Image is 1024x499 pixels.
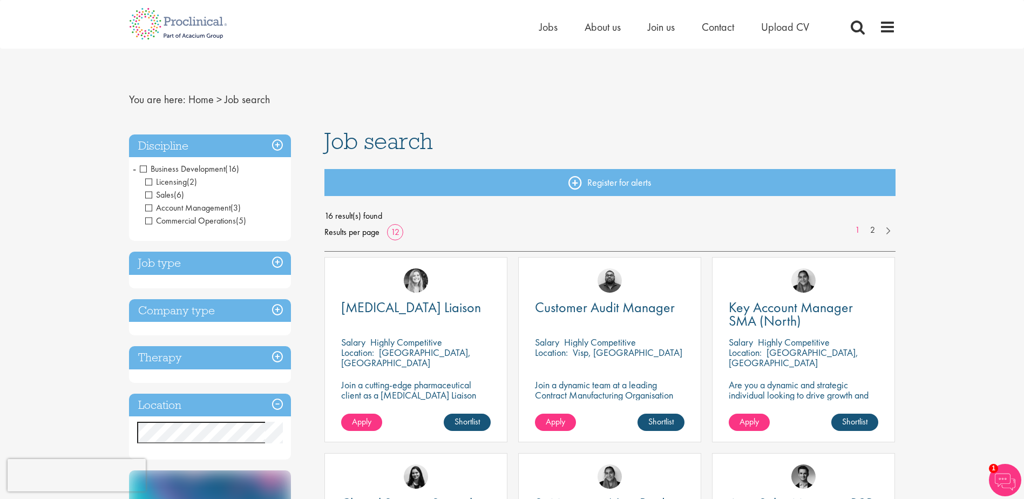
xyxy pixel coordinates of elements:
[404,464,428,489] img: Indre Stankeviciute
[129,252,291,275] h3: Job type
[140,163,225,174] span: Business Development
[535,301,684,314] a: Customer Audit Manager
[598,464,622,489] img: Anjali Parbhu
[648,20,675,34] a: Join us
[539,20,558,34] a: Jobs
[444,414,491,431] a: Shortlist
[729,298,853,330] span: Key Account Manager SMA (North)
[535,380,684,421] p: Join a dynamic team at a leading Contract Manufacturing Organisation and contribute to groundbrea...
[791,464,816,489] img: Max Slevogt
[129,134,291,158] h3: Discipline
[187,176,197,187] span: (2)
[702,20,734,34] a: Contact
[564,336,636,348] p: Highly Competitive
[145,215,246,226] span: Commercial Operations
[729,346,858,369] p: [GEOGRAPHIC_DATA], [GEOGRAPHIC_DATA]
[324,169,896,196] a: Register for alerts
[145,176,197,187] span: Licensing
[740,416,759,427] span: Apply
[341,346,374,359] span: Location:
[188,92,214,106] a: breadcrumb link
[758,336,830,348] p: Highly Competitive
[573,346,682,359] p: Visp, [GEOGRAPHIC_DATA]
[236,215,246,226] span: (5)
[585,20,621,34] a: About us
[145,189,184,200] span: Sales
[370,336,442,348] p: Highly Competitive
[8,459,146,491] iframe: reCAPTCHA
[638,414,684,431] a: Shortlist
[729,336,753,348] span: Salary
[145,215,236,226] span: Commercial Operations
[598,268,622,293] img: Ashley Bennett
[387,226,403,238] a: 12
[989,464,998,473] span: 1
[729,414,770,431] a: Apply
[341,346,471,369] p: [GEOGRAPHIC_DATA], [GEOGRAPHIC_DATA]
[341,301,491,314] a: [MEDICAL_DATA] Liaison
[129,92,186,106] span: You are here:
[324,224,379,240] span: Results per page
[535,414,576,431] a: Apply
[145,189,174,200] span: Sales
[341,380,491,431] p: Join a cutting-edge pharmaceutical client as a [MEDICAL_DATA] Liaison (PEL) where your precision ...
[225,92,270,106] span: Job search
[324,208,896,224] span: 16 result(s) found
[865,224,880,237] a: 2
[216,92,222,106] span: >
[324,126,433,156] span: Job search
[341,414,382,431] a: Apply
[831,414,878,431] a: Shortlist
[145,202,241,213] span: Account Management
[729,346,762,359] span: Location:
[133,160,136,177] span: -
[341,298,481,316] span: [MEDICAL_DATA] Liaison
[129,346,291,369] h3: Therapy
[352,416,371,427] span: Apply
[989,464,1021,496] img: Chatbot
[535,298,675,316] span: Customer Audit Manager
[129,394,291,417] h3: Location
[850,224,865,237] a: 1
[145,202,230,213] span: Account Management
[174,189,184,200] span: (6)
[535,346,568,359] span: Location:
[761,20,809,34] a: Upload CV
[404,268,428,293] img: Manon Fuller
[145,176,187,187] span: Licensing
[230,202,241,213] span: (3)
[225,163,239,174] span: (16)
[546,416,565,427] span: Apply
[729,301,878,328] a: Key Account Manager SMA (North)
[341,336,365,348] span: Salary
[535,336,559,348] span: Salary
[140,163,239,174] span: Business Development
[129,299,291,322] h3: Company type
[791,268,816,293] img: Anjali Parbhu
[729,380,878,421] p: Are you a dynamic and strategic individual looking to drive growth and build lasting partnerships...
